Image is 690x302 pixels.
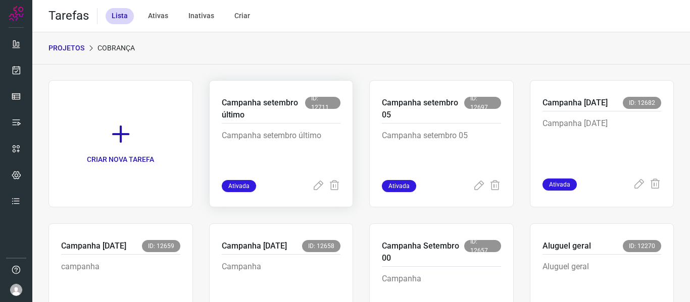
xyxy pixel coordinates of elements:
p: Campanha Setembro 00 [382,240,464,264]
span: Ativada [382,180,416,192]
p: Cobrança [97,43,135,53]
p: Campanha setembro 05 [382,130,501,180]
p: Campanha [DATE] [543,97,608,109]
span: ID: 12697 [464,97,501,109]
p: Campanha [DATE] [543,117,662,168]
a: CRIAR NOVA TAREFA [48,80,193,207]
span: ID: 12711 [305,97,340,109]
h2: Tarefas [48,9,89,23]
div: Lista [106,8,134,24]
p: Campanha setembro último [222,97,306,121]
span: ID: 12270 [623,240,661,252]
span: ID: 12657 [464,240,501,252]
img: avatar-user-boy.jpg [10,284,22,296]
div: Criar [228,8,256,24]
p: PROJETOS [48,43,84,53]
span: ID: 12682 [623,97,661,109]
div: Ativas [142,8,174,24]
p: Campanha setembro último [222,130,341,180]
span: ID: 12658 [302,240,340,252]
img: Logo [9,6,24,21]
p: Campanha setembro 05 [382,97,464,121]
p: Campanha [DATE] [61,240,126,252]
span: Ativada [543,178,577,191]
div: Inativas [182,8,220,24]
span: ID: 12659 [142,240,180,252]
p: Aluguel geral [543,240,591,252]
p: CRIAR NOVA TAREFA [87,154,154,165]
p: Campanha [DATE] [222,240,287,252]
span: Ativada [222,180,256,192]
